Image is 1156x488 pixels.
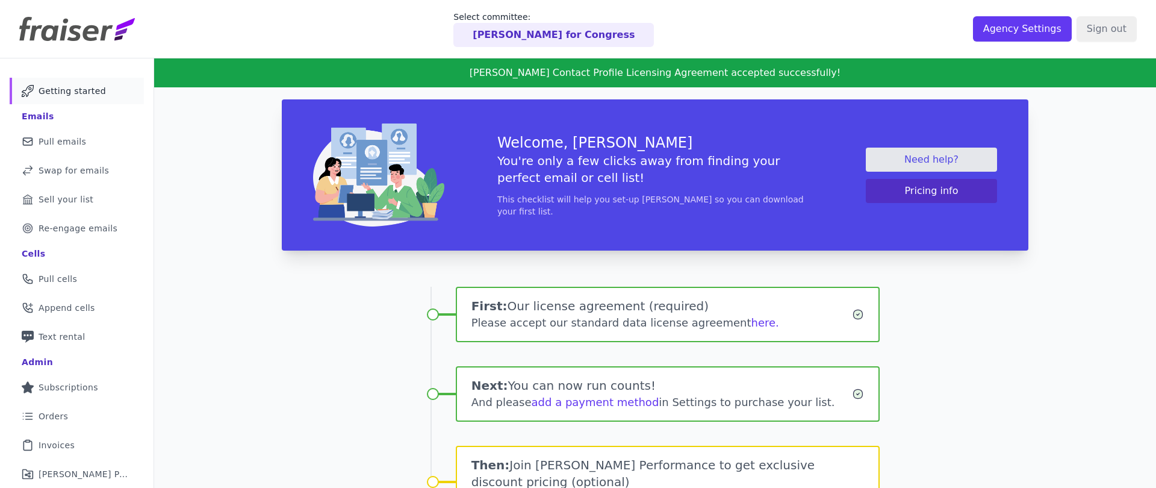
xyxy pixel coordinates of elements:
[39,439,75,451] span: Invoices
[10,157,144,184] a: Swap for emails
[22,356,53,368] div: Admin
[497,133,813,152] h3: Welcome, [PERSON_NAME]
[471,394,853,411] div: And please in Settings to purchase your list.
[471,458,510,472] span: Then:
[39,302,95,314] span: Append cells
[39,193,93,205] span: Sell your list
[22,110,54,122] div: Emails
[471,299,508,313] span: First:
[10,186,144,213] a: Sell your list
[471,378,508,393] span: Next:
[532,396,659,408] a: add a payment method
[328,66,983,80] p: [PERSON_NAME] Contact Profile Licensing Agreement accepted successfully!
[10,324,144,350] a: Text rental
[10,266,144,292] a: Pull cells
[10,128,144,155] a: Pull emails
[473,28,635,42] p: [PERSON_NAME] for Congress
[10,403,144,430] a: Orders
[471,314,853,331] div: Please accept our standard data license agreement
[453,11,654,23] p: Select committee:
[10,432,144,458] a: Invoices
[39,85,106,97] span: Getting started
[453,11,654,47] a: Select committee: [PERSON_NAME] for Congress
[39,222,117,234] span: Re-engage emails
[313,124,444,227] img: img
[10,374,144,401] a: Subscriptions
[10,461,144,487] a: [PERSON_NAME] Performance
[10,295,144,321] a: Append cells
[39,331,85,343] span: Text rental
[471,377,853,394] h1: You can now run counts!
[497,193,813,217] p: This checklist will help you set-up [PERSON_NAME] so you can download your first list.
[39,381,98,393] span: Subscriptions
[10,78,144,104] a: Getting started
[1077,16,1137,42] input: Sign out
[39,273,77,285] span: Pull cells
[19,17,135,41] img: Fraiser Logo
[39,136,86,148] span: Pull emails
[497,152,813,186] h5: You're only a few clicks away from finding your perfect email or cell list!
[22,248,45,260] div: Cells
[10,215,144,242] a: Re-engage emails
[866,148,997,172] a: Need help?
[39,164,109,177] span: Swap for emails
[39,468,129,480] span: [PERSON_NAME] Performance
[39,410,68,422] span: Orders
[471,298,853,314] h1: Our license agreement (required)
[973,16,1072,42] input: Agency Settings
[866,179,997,203] button: Pricing info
